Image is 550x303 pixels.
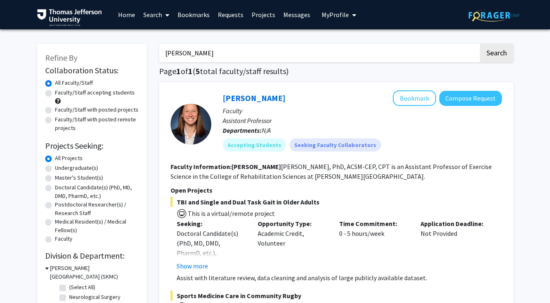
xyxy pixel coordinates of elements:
[45,53,77,63] span: Refine By
[223,138,286,151] mat-chip: Accepting Students
[114,0,139,29] a: Home
[289,138,381,151] mat-chip: Seeking Faculty Collaborators
[232,162,281,171] b: [PERSON_NAME]
[171,197,502,207] span: TBI and Single and Dual Task Gait in Older Adults
[414,219,496,271] div: Not Provided
[333,219,414,271] div: 0 - 5 hours/week
[45,66,139,75] h2: Collaboration Status:
[55,200,139,217] label: Postdoctoral Researcher(s) / Research Staff
[55,88,135,97] label: Faculty/Staff accepting students
[393,90,436,106] button: Add Katie Hunzinger to Bookmarks
[195,66,200,76] span: 5
[55,105,138,114] label: Faculty/Staff with posted projects
[469,9,519,22] img: ForagerOne Logo
[159,44,479,62] input: Search Keywords
[55,235,72,243] label: Faculty
[55,173,103,182] label: Master's Student(s)
[55,79,93,87] label: All Faculty/Staff
[176,66,181,76] span: 1
[55,115,139,132] label: Faculty/Staff with posted remote projects
[50,264,139,281] h3: [PERSON_NAME][GEOGRAPHIC_DATA] (SKMC)
[173,0,214,29] a: Bookmarks
[187,209,275,217] span: This is a virtual/remote project
[69,283,95,292] label: (Select All)
[37,9,102,26] img: Thomas Jefferson University Logo
[69,293,121,301] label: Neurological Surgery
[6,266,35,297] iframe: Chat
[339,219,408,228] p: Time Commitment:
[223,106,502,116] p: Faculty
[171,185,502,195] p: Open Projects
[439,91,502,106] button: Compose Request to Katie Hunzinger
[258,219,327,228] p: Opportunity Type:
[55,217,139,235] label: Medical Resident(s) / Medical Fellow(s)
[421,219,490,228] p: Application Deadline:
[55,183,139,200] label: Doctoral Candidate(s) (PhD, MD, DMD, PharmD, etc.)
[223,93,285,103] a: [PERSON_NAME]
[177,273,502,283] p: Assist with literature review, data cleaning and analysis of large publicly available dataset.
[171,291,502,301] span: Sports Medicine Care in Community Rugby
[279,0,314,29] a: Messages
[223,126,262,134] b: Departments:
[322,11,349,19] span: My Profile
[480,44,513,62] button: Search
[55,164,98,172] label: Undergraduate(s)
[262,126,271,134] span: N/A
[45,141,139,151] h2: Projects Seeking:
[45,251,139,261] h2: Division & Department:
[55,154,83,162] label: All Projects
[248,0,279,29] a: Projects
[171,162,492,180] fg-read-more: [PERSON_NAME], PhD, ACSM-CEP, CPT is an Assistant Professor of Exercise Science in the College of...
[139,0,173,29] a: Search
[177,219,246,228] p: Seeking:
[177,261,208,271] button: Show more
[223,116,502,125] p: Assistant Professor
[252,219,333,271] div: Academic Credit, Volunteer
[159,66,513,76] h1: Page of ( total faculty/staff results)
[171,162,232,171] b: Faculty Information:
[188,66,193,76] span: 1
[214,0,248,29] a: Requests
